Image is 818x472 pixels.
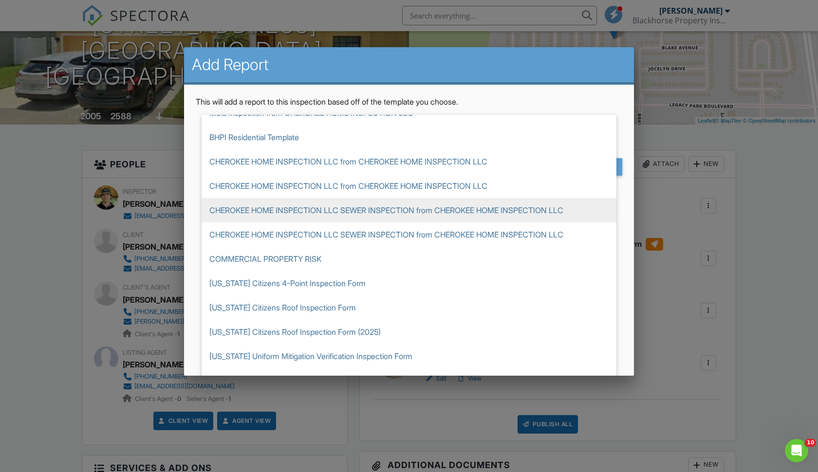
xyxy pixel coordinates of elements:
[202,149,616,174] span: CHEROKEE HOME INSPECTION LLC from CHEROKEE HOME INSPECTION LLC
[202,174,616,198] span: CHEROKEE HOME INSPECTION LLC from CHEROKEE HOME INSPECTION LLC
[202,368,616,393] span: GARAGE LIABILITY RISK - AUTO REPAIR SHOP
[202,198,616,222] span: CHEROKEE HOME INSPECTION LLC SEWER INSPECTION from CHEROKEE HOME INSPECTION LLC
[202,271,616,295] span: [US_STATE] Citizens 4-Point Inspection Form
[202,125,616,149] span: BHPI Residential Template
[192,55,626,74] h2: Add Report
[202,344,616,368] span: [US_STATE] Uniform Mitigation Verification Inspection Form
[196,96,622,107] p: This will add a report to this inspection based off of the template you choose.
[805,439,816,447] span: 10
[785,439,808,462] iframe: Intercom live chat
[202,222,616,247] span: CHEROKEE HOME INSPECTION LLC SEWER INSPECTION from CHEROKEE HOME INSPECTION LLC
[202,295,616,320] span: [US_STATE] Citizens Roof Inspection Form
[202,247,616,271] span: COMMERCIAL PROPERTY RISK
[202,320,616,344] span: [US_STATE] Citizens Roof Inspection Form (2025)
